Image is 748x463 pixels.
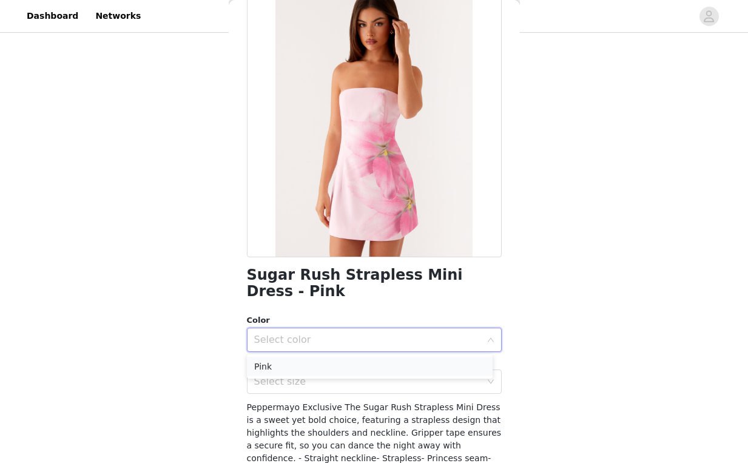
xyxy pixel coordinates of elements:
div: Color [247,314,502,326]
i: icon: down [487,378,494,387]
a: Dashboard [19,2,86,30]
a: Networks [88,2,148,30]
div: Select size [254,376,481,388]
h1: Sugar Rush Strapless Mini Dress - Pink [247,267,502,300]
i: icon: down [487,336,494,345]
li: Pink [247,357,493,376]
div: avatar [703,7,715,26]
div: Select color [254,334,481,346]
